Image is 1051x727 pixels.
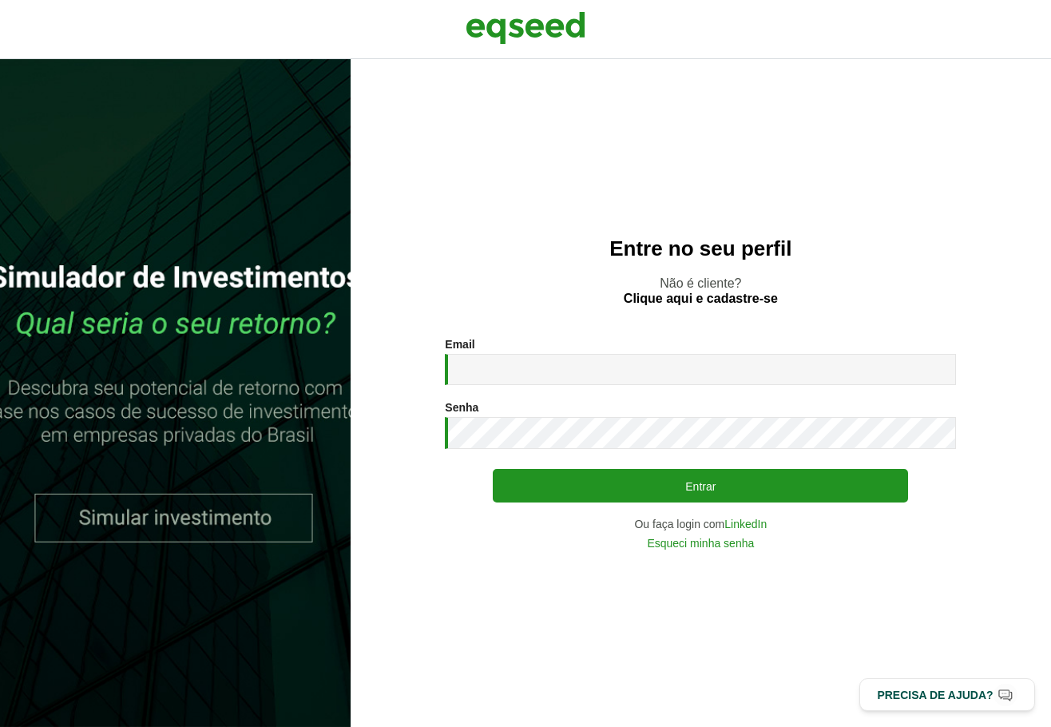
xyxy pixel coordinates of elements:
label: Email [445,339,474,350]
h2: Entre no seu perfil [383,237,1019,260]
div: Ou faça login com [445,518,956,530]
p: Não é cliente? [383,276,1019,306]
button: Entrar [493,469,908,503]
a: Clique aqui e cadastre-se [624,292,778,305]
label: Senha [445,402,478,413]
a: Esqueci minha senha [647,538,754,549]
a: LinkedIn [724,518,767,530]
img: EqSeed Logo [466,8,585,48]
